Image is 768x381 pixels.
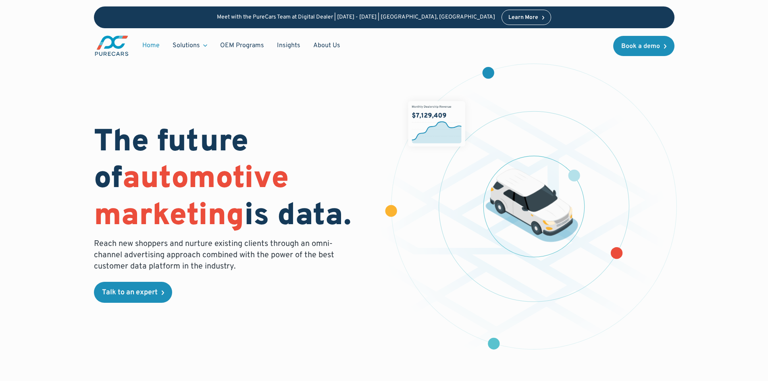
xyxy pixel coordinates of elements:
span: automotive marketing [94,160,289,235]
img: illustration of a vehicle [485,169,578,242]
h1: The future of is data. [94,125,375,235]
div: Solutions [166,38,214,53]
div: Book a demo [621,43,660,50]
a: main [94,35,129,57]
div: Learn More [508,15,538,21]
a: Learn More [502,10,552,25]
a: Talk to an expert [94,282,172,303]
a: About Us [307,38,347,53]
div: Talk to an expert [102,289,158,296]
div: Solutions [173,41,200,50]
p: Meet with the PureCars Team at Digital Dealer | [DATE] - [DATE] | [GEOGRAPHIC_DATA], [GEOGRAPHIC_... [217,14,495,21]
a: Insights [271,38,307,53]
a: OEM Programs [214,38,271,53]
img: chart showing monthly dealership revenue of $7m [408,101,465,147]
p: Reach new shoppers and nurture existing clients through an omni-channel advertising approach comb... [94,238,339,272]
a: Home [136,38,166,53]
img: purecars logo [94,35,129,57]
a: Book a demo [613,36,674,56]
